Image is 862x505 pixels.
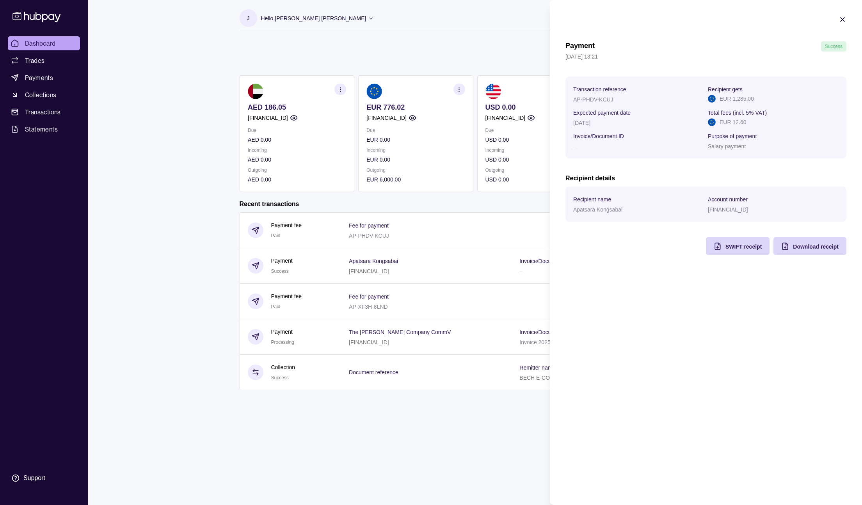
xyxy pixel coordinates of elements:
[708,196,748,203] p: Account number
[720,94,754,103] p: EUR 1,285.00
[565,41,595,52] h1: Payment
[573,120,590,126] p: [DATE]
[793,244,839,250] span: Download receipt
[565,174,846,183] h2: Recipient details
[708,206,748,213] p: [FINANCIAL_ID]
[708,143,746,149] p: Salary payment
[708,133,757,139] p: Purpose of payment
[565,52,846,61] p: [DATE] 13:21
[573,110,631,116] p: Expected payment date
[773,237,846,255] button: Download receipt
[573,196,611,203] p: Recipient name
[573,143,576,149] p: –
[725,244,762,250] span: SWIFT receipt
[573,86,626,92] p: Transaction reference
[706,237,770,255] button: SWIFT receipt
[708,110,767,116] p: Total fees (incl. 5% VAT)
[573,133,624,139] p: Invoice/Document ID
[573,206,622,213] p: Apatsara Kongsabai
[720,118,746,126] p: EUR 12.60
[825,44,842,49] span: Success
[573,96,613,103] p: AP-PHDV-KCUJ
[708,95,716,103] img: eu
[708,118,716,126] img: eu
[708,86,743,92] p: Recipient gets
